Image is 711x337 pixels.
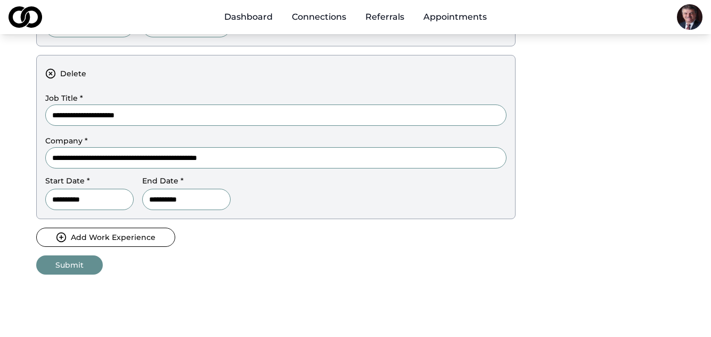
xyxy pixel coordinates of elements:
[415,6,495,28] a: Appointments
[9,6,42,28] img: logo
[45,177,134,184] label: Start Date *
[45,93,83,103] label: Job Title *
[677,4,702,30] img: 908f213a-7225-4bde-8658-202655ef5108-IMG_5604-profile_picture.jpeg
[216,6,281,28] a: Dashboard
[283,6,355,28] a: Connections
[45,64,105,83] button: Delete
[357,6,413,28] a: Referrals
[142,177,231,184] label: End Date *
[45,136,88,146] label: Company *
[36,255,103,275] button: Submit
[36,228,175,247] button: Add Work Experience
[216,6,495,28] nav: Main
